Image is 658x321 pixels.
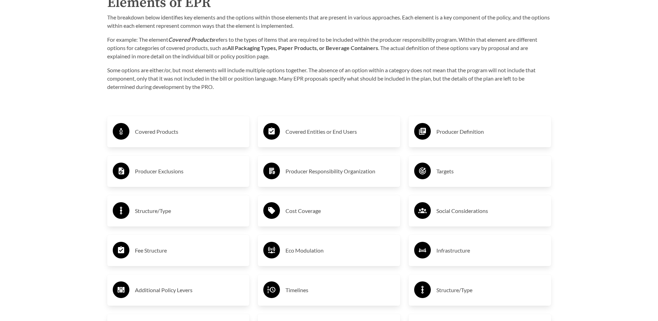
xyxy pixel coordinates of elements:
strong: Covered Products [168,36,214,43]
h3: Covered Entities or End Users [285,126,395,137]
h3: Timelines [285,285,395,296]
h3: Producer Responsibility Organization [285,166,395,177]
h3: Additional Policy Levers [135,285,244,296]
h3: Cost Coverage [285,205,395,216]
h3: Social Considerations [436,205,546,216]
h3: Producer Exclusions [135,166,244,177]
h3: Fee Structure [135,245,244,256]
h3: Structure/Type [135,205,244,216]
h3: Infrastructure [436,245,546,256]
h3: Targets [436,166,546,177]
h3: Eco Modulation [285,245,395,256]
p: Some options are either/or, but most elements will include multiple options together. The absence... [107,66,551,91]
h3: Covered Products [135,126,244,137]
p: For example: The element refers to the types of items that are required to be included within the... [107,35,551,60]
p: The breakdown below identifies key elements and the options within those elements that are presen... [107,13,551,30]
h3: Structure/Type [436,285,546,296]
strong: All Packaging Types, Paper Products, or Beverage Containers [227,44,378,51]
h3: Producer Definition [436,126,546,137]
